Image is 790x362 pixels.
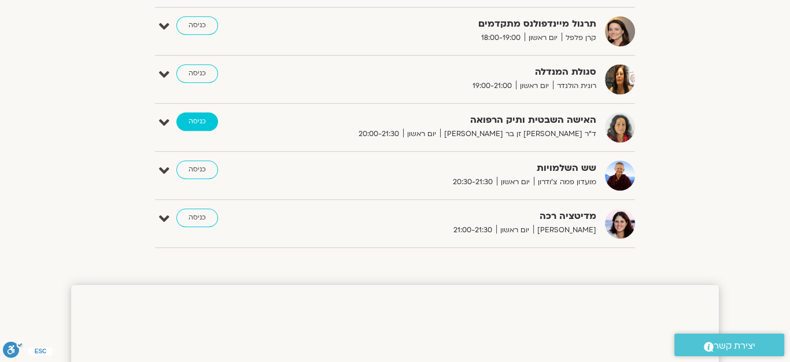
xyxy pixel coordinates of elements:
[674,334,784,356] a: יצירת קשר
[533,224,596,236] span: [PERSON_NAME]
[355,128,403,140] span: 20:00-21:30
[313,112,596,128] strong: האישה השבטית ותיק הרפואה
[403,128,440,140] span: יום ראשון
[477,32,525,44] span: 18:00-19:00
[176,112,218,131] a: כניסה
[313,64,596,80] strong: סגולת המנדלה
[562,32,596,44] span: קרן פלפל
[497,176,534,188] span: יום ראשון
[525,32,562,44] span: יום ראשון
[313,209,596,224] strong: מדיטציה רכה
[313,16,596,32] strong: תרגול מיינדפולנס מתקדמים
[176,160,218,179] a: כניסה
[468,80,516,92] span: 19:00-21:00
[553,80,596,92] span: רונית הולנדר
[313,160,596,176] strong: שש השלמויות
[714,338,755,354] span: יצירת קשר
[176,16,218,35] a: כניסה
[176,209,218,227] a: כניסה
[449,176,497,188] span: 20:30-21:30
[449,224,496,236] span: 21:00-21:30
[534,176,596,188] span: מועדון פמה צ'ודרון
[440,128,596,140] span: ד״ר [PERSON_NAME] זן בר [PERSON_NAME]
[496,224,533,236] span: יום ראשון
[176,64,218,83] a: כניסה
[516,80,553,92] span: יום ראשון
